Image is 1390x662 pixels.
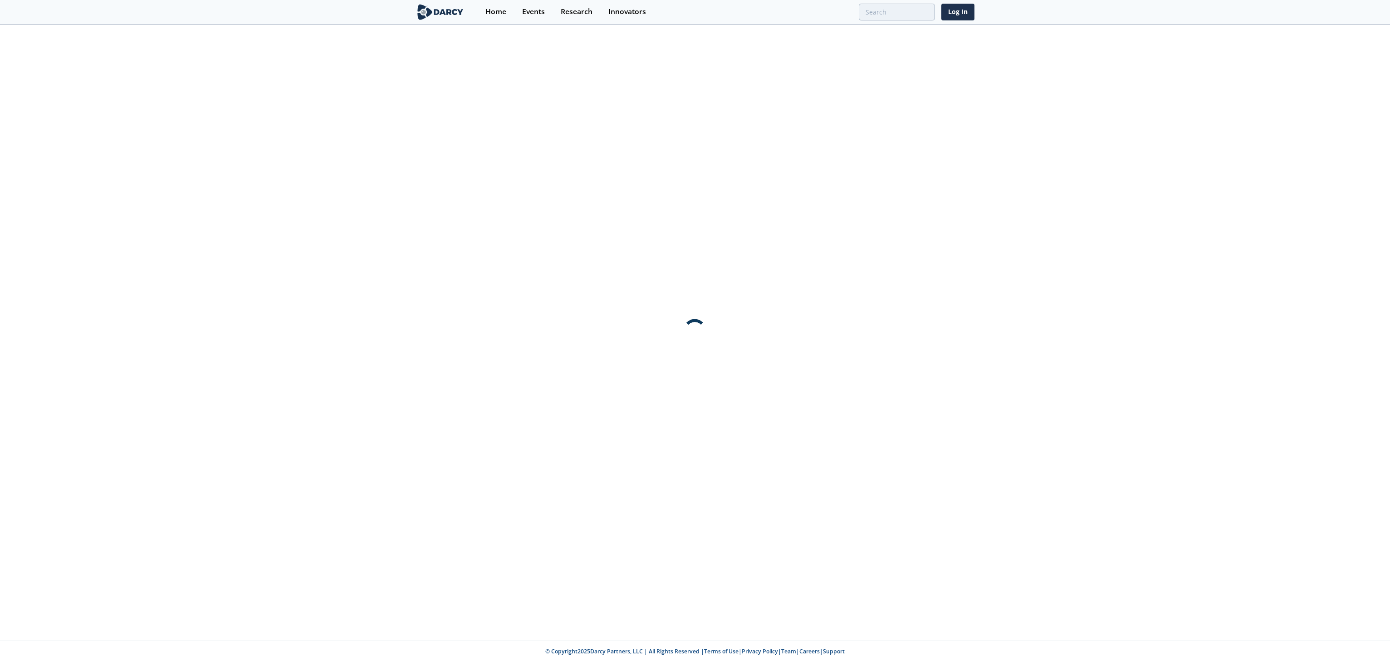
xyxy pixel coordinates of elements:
div: Events [522,8,545,15]
a: Careers [799,647,820,655]
div: Home [485,8,506,15]
a: Terms of Use [704,647,739,655]
a: Privacy Policy [742,647,778,655]
a: Team [781,647,796,655]
img: logo-wide.svg [416,4,465,20]
a: Log In [941,4,974,20]
div: Innovators [608,8,646,15]
div: Research [561,8,592,15]
a: Support [823,647,845,655]
input: Advanced Search [859,4,935,20]
p: © Copyright 2025 Darcy Partners, LLC | All Rights Reserved | | | | | [359,647,1031,656]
